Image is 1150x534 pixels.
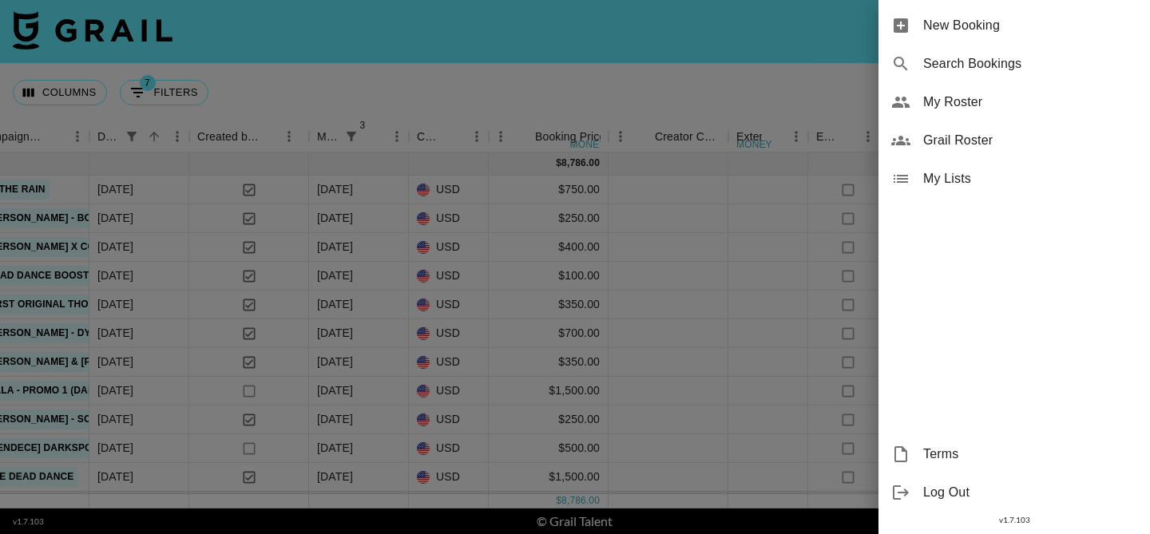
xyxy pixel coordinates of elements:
[878,473,1150,512] div: Log Out
[923,93,1137,112] span: My Roster
[923,169,1137,188] span: My Lists
[923,54,1137,73] span: Search Bookings
[923,131,1137,150] span: Grail Roster
[878,121,1150,160] div: Grail Roster
[878,435,1150,473] div: Terms
[878,45,1150,83] div: Search Bookings
[923,445,1137,464] span: Terms
[878,160,1150,198] div: My Lists
[878,83,1150,121] div: My Roster
[878,512,1150,528] div: v 1.7.103
[878,6,1150,45] div: New Booking
[923,16,1137,35] span: New Booking
[923,483,1137,502] span: Log Out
